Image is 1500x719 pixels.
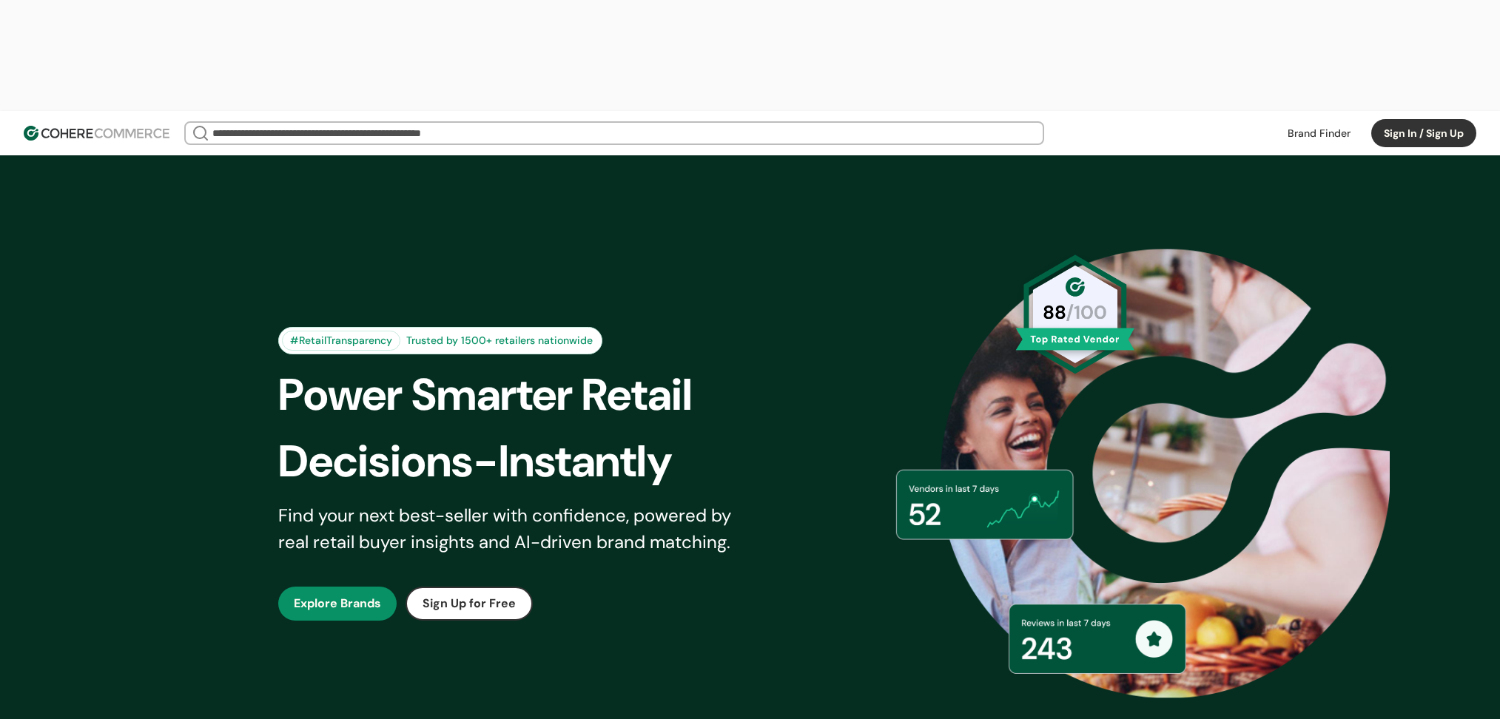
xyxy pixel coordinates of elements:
[278,428,776,495] div: Decisions-Instantly
[282,331,400,351] div: #RetailTransparency
[24,126,169,141] img: Cohere Logo
[278,502,750,556] div: Find your next best-seller with confidence, powered by real retail buyer insights and AI-driven b...
[278,362,776,428] div: Power Smarter Retail
[400,333,599,348] div: Trusted by 1500+ retailers nationwide
[1371,119,1476,147] button: Sign In / Sign Up
[406,587,533,621] button: Sign Up for Free
[278,587,397,621] button: Explore Brands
